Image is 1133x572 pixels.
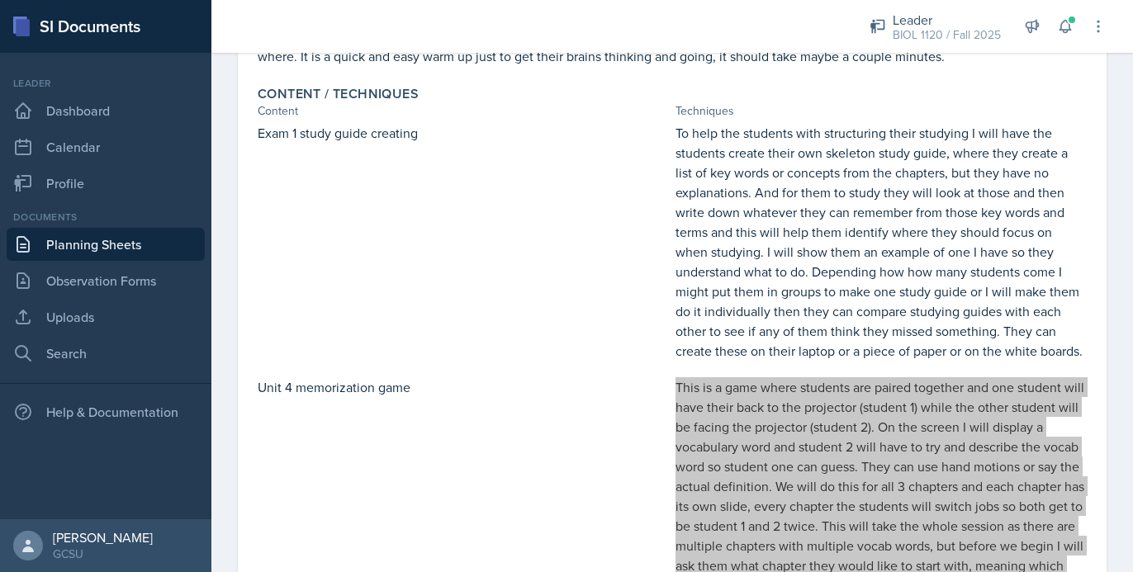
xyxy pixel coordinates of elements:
a: Observation Forms [7,264,205,297]
div: GCSU [53,546,153,562]
div: Help & Documentation [7,395,205,428]
a: Search [7,337,205,370]
div: Leader [7,76,205,91]
label: Content / Techniques [258,86,419,102]
p: To help the students with structuring their studying I will have the students create their own sk... [676,123,1087,361]
div: Documents [7,210,205,225]
a: Dashboard [7,94,205,127]
a: Uploads [7,300,205,333]
div: [PERSON_NAME] [53,529,153,546]
p: Unit 4 memorization game [258,377,669,397]
a: Calendar [7,130,205,163]
p: Exam 1 study guide creating [258,123,669,143]
a: Planning Sheets [7,228,205,261]
div: Content [258,102,669,120]
div: BIOL 1120 / Fall 2025 [893,26,1001,44]
a: Profile [7,167,205,200]
div: Leader [893,10,1001,30]
div: Techniques [676,102,1087,120]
